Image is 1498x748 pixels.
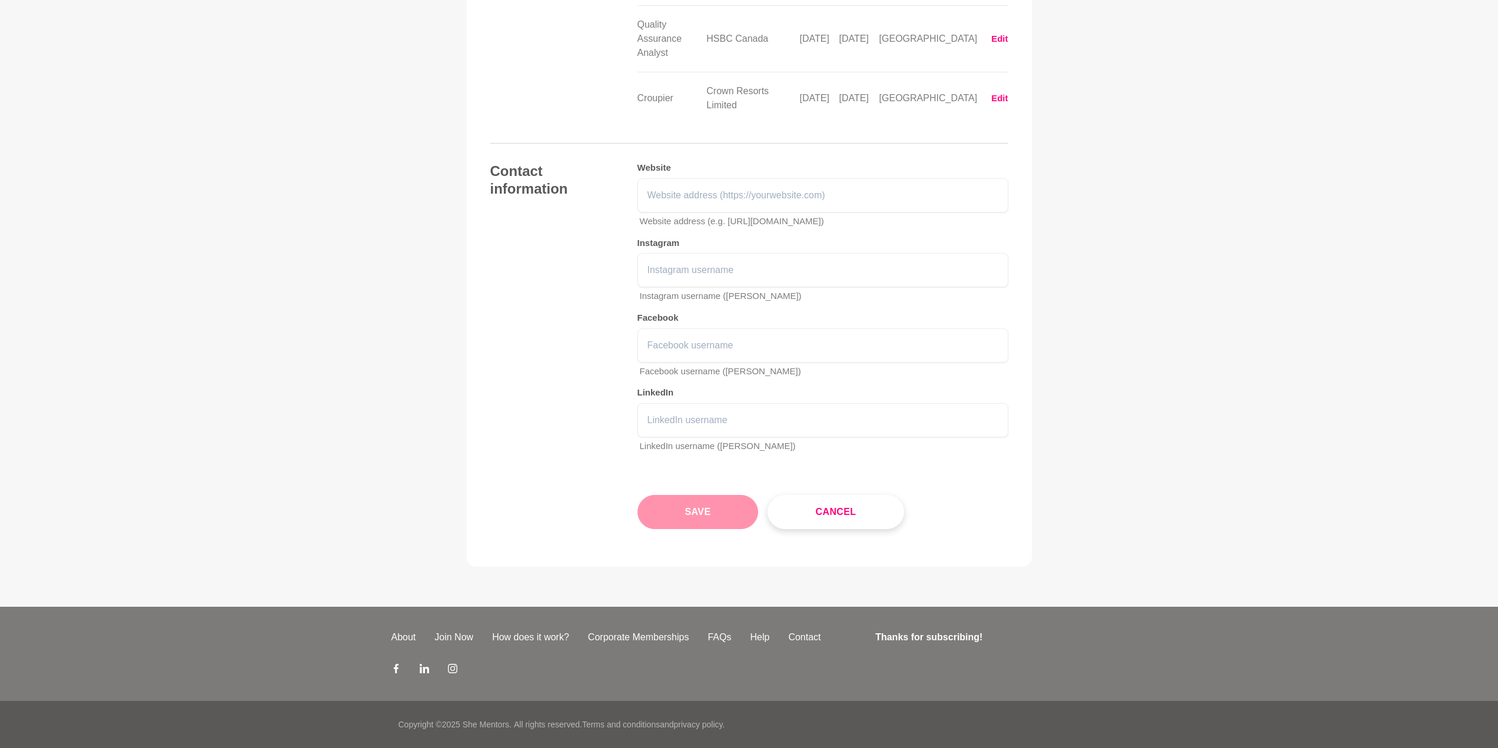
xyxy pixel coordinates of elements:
button: Edit [991,92,1008,105]
p: Website address (e.g. [URL][DOMAIN_NAME]) [640,215,1008,228]
a: Corporate Memberships [579,630,699,644]
input: LinkedIn username [637,403,1008,437]
p: Instagram username ([PERSON_NAME]) [640,290,1008,303]
h5: Facebook [637,313,1008,324]
p: [GEOGRAPHIC_DATA] [879,32,978,46]
p: Quality Assurance Analyst [637,18,700,60]
input: Instagram username [637,253,1008,287]
a: About [382,630,426,644]
a: Facebook [391,663,401,677]
p: [DATE] [800,91,832,105]
a: privacy policy [674,720,723,729]
p: [GEOGRAPHIC_DATA] [879,91,978,105]
a: FAQs [698,630,740,644]
a: How does it work? [483,630,579,644]
h4: Thanks for subscribing! [875,630,1100,644]
a: Instagram [448,663,457,677]
p: Copyright © 2025 She Mentors . [398,719,511,731]
a: Help [740,630,779,644]
h4: Contact information [490,162,614,198]
input: Facebook username [637,328,1008,363]
input: Website address (https://yourwebsite.com) [637,178,1008,212]
a: Contact [779,630,830,644]
h5: LinkedIn [637,387,1008,398]
p: Crown Resorts Limited [706,84,792,112]
h5: Instagram [637,238,1008,249]
p: All rights reserved. and . [514,719,725,731]
p: LinkedIn username ([PERSON_NAME]) [640,440,1008,453]
p: [DATE] [839,32,872,46]
p: Facebook username ([PERSON_NAME]) [640,365,1008,378]
p: [DATE] [800,32,832,46]
p: HSBC Canada [706,32,792,46]
button: Cancel [768,495,904,529]
a: Terms and conditions [582,720,660,729]
button: Edit [991,32,1008,46]
a: LinkedIn [420,663,429,677]
p: [DATE] [839,91,872,105]
p: Croupier [637,91,700,105]
button: Save [637,495,759,529]
h5: Website [637,162,1008,174]
a: Join Now [425,630,483,644]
